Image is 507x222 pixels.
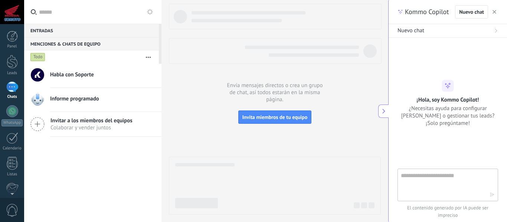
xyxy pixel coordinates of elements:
span: Habla con Soporte [50,71,94,79]
button: Nuevo chat [389,24,507,38]
span: ¿Necesitas ayuda para configurar [PERSON_NAME] o gestionar tus leads? ¡Solo pregúntame! [398,105,498,127]
span: Invitar a los miembros del equipos [50,117,133,124]
a: Informe programado [24,88,161,112]
span: Nuevo chat [459,9,484,14]
div: Leads [1,71,23,76]
a: Habla con Soporte [24,64,161,87]
span: Colaborar y vender juntos [50,124,133,131]
div: WhatsApp [1,119,23,126]
span: Informe programado [50,95,99,103]
button: Más [140,50,156,64]
button: Invita miembros de tu equipo [238,110,311,124]
span: Nuevo chat [398,27,424,34]
span: Invita miembros de tu equipo [242,114,307,120]
div: Panel [1,44,23,49]
div: Entradas [24,24,159,37]
span: El contenido generado por IA puede ser impreciso [398,204,498,219]
div: Chats [1,95,23,99]
div: Todo [30,53,45,62]
button: Nuevo chat [455,5,488,19]
h2: ¡Hola, soy Kommo Copilot! [417,96,479,103]
div: Listas [1,172,23,177]
span: Kommo Copilot [405,7,449,16]
div: Menciones & Chats de equipo [24,37,159,50]
div: Calendario [1,146,23,151]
